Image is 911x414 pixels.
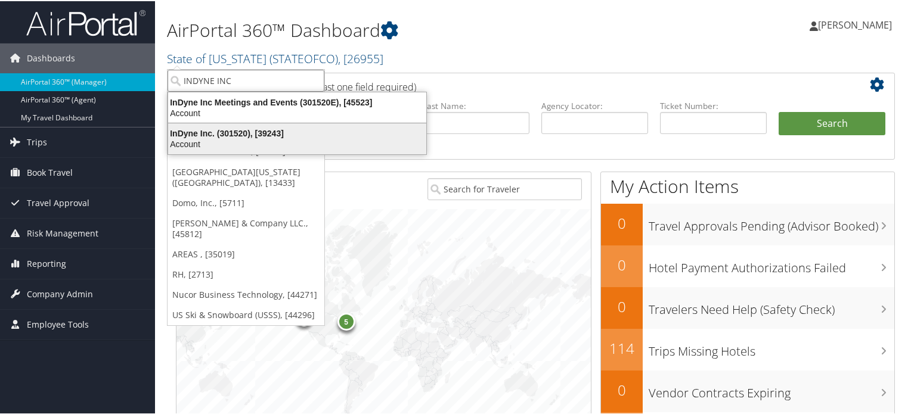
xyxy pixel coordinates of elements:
span: Employee Tools [27,309,89,338]
h2: 0 [601,295,643,316]
label: Last Name: [423,99,529,111]
span: Trips [27,126,47,156]
div: Account [161,107,433,117]
a: 0Travelers Need Help (Safety Check) [601,286,894,328]
a: RH, [2713] [168,263,324,284]
label: Ticket Number: [660,99,767,111]
a: 0Vendor Contracts Expiring [601,369,894,411]
h3: Hotel Payment Authorizations Failed [649,253,894,275]
span: ( STATEOFCO ) [269,49,338,66]
div: 5 [337,312,355,329]
div: InDyne Inc. (301520), [39243] [161,127,433,138]
a: State of [US_STATE] [167,49,383,66]
button: Search [779,111,885,135]
span: Risk Management [27,217,98,247]
a: Nucor Business Technology, [44271] [168,284,324,304]
h3: Trips Missing Hotels [649,336,894,359]
input: Search for Traveler [427,177,582,199]
a: 0Hotel Payment Authorizations Failed [601,244,894,286]
a: [GEOGRAPHIC_DATA][US_STATE] ([GEOGRAPHIC_DATA]), [13433] [168,161,324,192]
h2: 114 [601,337,643,357]
div: InDyne Inc Meetings and Events (301520E), [45523] [161,96,433,107]
span: , [ 26955 ] [338,49,383,66]
div: Account [161,138,433,148]
span: (at least one field required) [302,79,416,92]
h3: Travel Approvals Pending (Advisor Booked) [649,211,894,234]
a: 0Travel Approvals Pending (Advisor Booked) [601,203,894,244]
h1: AirPortal 360™ Dashboard [167,17,658,42]
img: airportal-logo.png [26,8,145,36]
h2: 0 [601,212,643,232]
a: [PERSON_NAME] [810,6,904,42]
h2: Airtinerary Lookup [185,74,826,94]
span: Reporting [27,248,66,278]
a: AREAS , [35019] [168,243,324,263]
a: US Ski & Snowboard (USSS), [44296] [168,304,324,324]
a: 114Trips Missing Hotels [601,328,894,369]
h2: 0 [601,379,643,399]
a: [PERSON_NAME] & Company LLC., [45812] [168,212,324,243]
a: Domo, Inc., [5711] [168,192,324,212]
span: Travel Approval [27,187,89,217]
span: [PERSON_NAME] [818,17,892,30]
h2: 0 [601,254,643,274]
span: Book Travel [27,157,73,186]
div: 5 [295,307,312,325]
span: Dashboards [27,42,75,72]
h3: Travelers Need Help (Safety Check) [649,294,894,317]
h1: My Action Items [601,173,894,198]
input: Search Accounts [168,69,324,91]
label: Agency Locator: [541,99,648,111]
span: Company Admin [27,278,93,308]
h3: Vendor Contracts Expiring [649,378,894,400]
